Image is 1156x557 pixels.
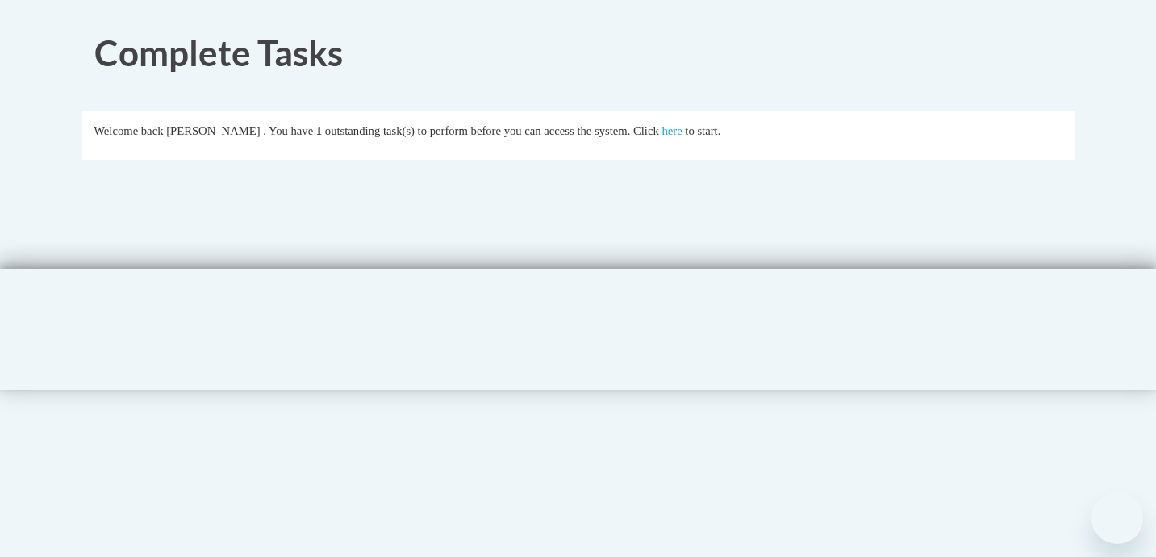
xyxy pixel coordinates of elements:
a: here [661,124,682,137]
span: Welcome back [94,124,163,137]
iframe: Button to launch messaging window [1091,492,1143,544]
span: 1 [316,124,322,137]
span: Complete Tasks [94,31,343,73]
span: to start. [685,124,720,137]
span: outstanding task(s) to perform before you can access the system. Click [325,124,659,137]
span: . You have [263,124,313,137]
span: [PERSON_NAME] [166,124,260,137]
